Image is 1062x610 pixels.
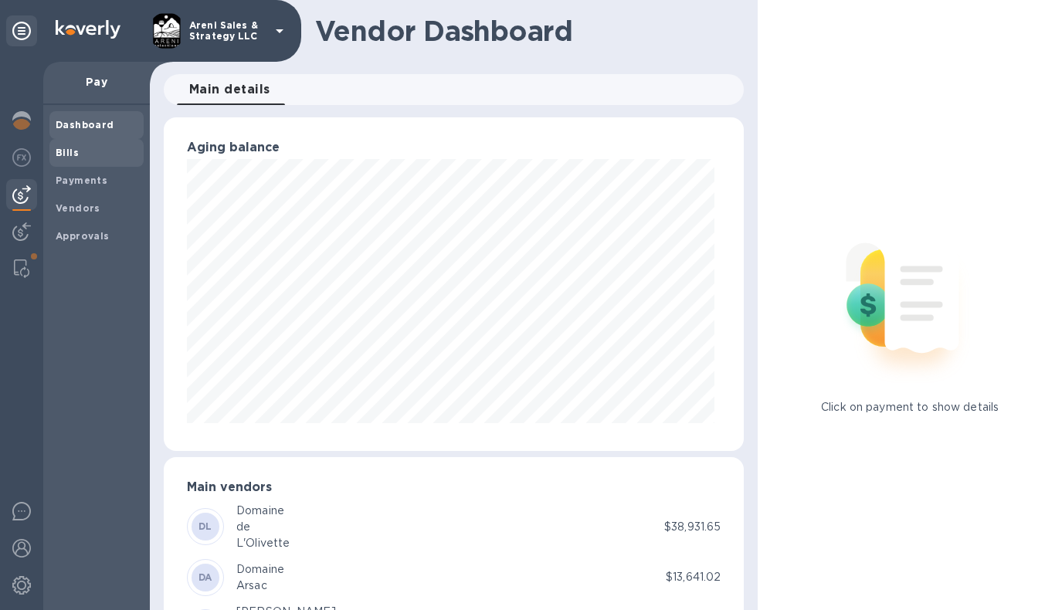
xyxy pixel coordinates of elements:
div: Domaine [236,561,284,578]
p: Areni Sales & Strategy LLC [189,20,266,42]
b: DA [198,571,212,583]
div: Domaine [236,503,290,519]
h3: Aging balance [187,141,721,155]
span: Main details [189,79,270,100]
div: Unpin categories [6,15,37,46]
b: Approvals [56,230,110,242]
img: Logo [56,20,120,39]
b: Vendors [56,202,100,214]
p: Click on payment to show details [821,399,999,415]
b: Dashboard [56,119,114,130]
div: Arsac [236,578,284,594]
p: $38,931.65 [664,519,721,535]
b: Payments [56,175,107,186]
p: $13,641.02 [666,569,721,585]
img: Foreign exchange [12,148,31,167]
div: L'Olivette [236,535,290,551]
div: de [236,519,290,535]
b: DL [198,520,212,532]
b: Bills [56,147,79,158]
h3: Main vendors [187,480,721,495]
p: Pay [56,74,137,90]
h1: Vendor Dashboard [315,15,733,47]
